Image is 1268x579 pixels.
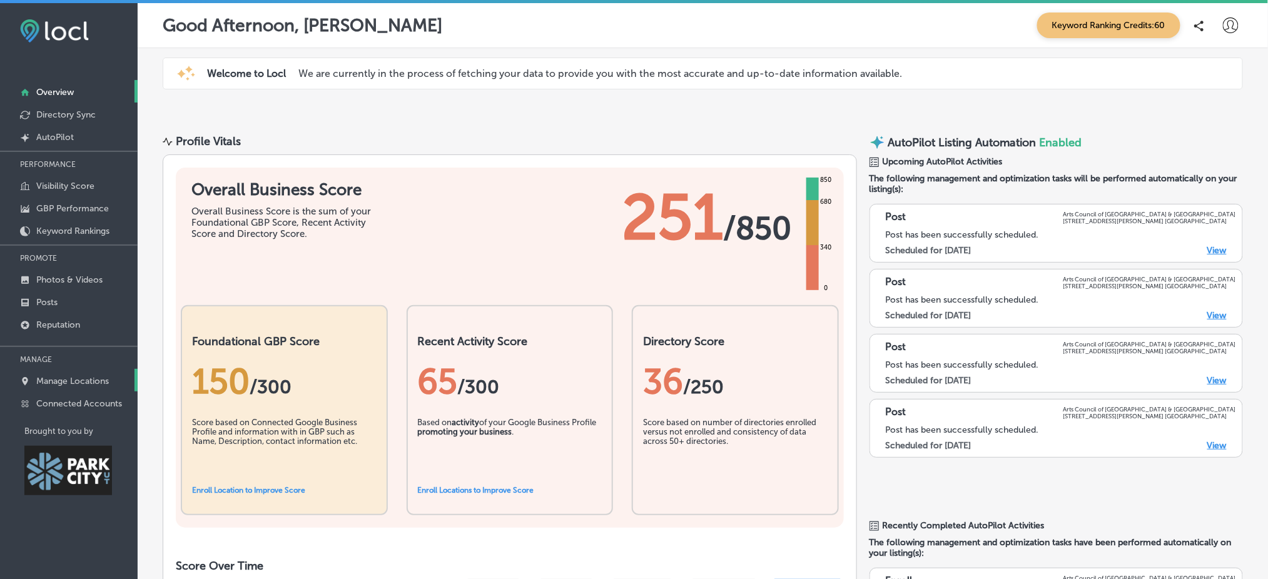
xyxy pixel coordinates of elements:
[683,376,724,398] span: /250
[724,209,792,247] span: / 850
[192,361,377,402] div: 150
[1040,136,1082,149] span: Enabled
[886,245,971,256] label: Scheduled for [DATE]
[24,426,138,436] p: Brought to you by
[458,376,500,398] span: /300
[1207,310,1227,321] a: View
[886,295,1236,305] div: Post has been successfully scheduled.
[298,68,902,79] p: We are currently in the process of fetching your data to provide you with the most accurate and u...
[1063,406,1236,413] p: Arts Council of [GEOGRAPHIC_DATA] & [GEOGRAPHIC_DATA]
[818,197,834,207] div: 680
[36,274,103,285] p: Photos & Videos
[36,87,74,98] p: Overview
[36,109,96,120] p: Directory Sync
[822,283,831,293] div: 0
[36,376,109,386] p: Manage Locations
[643,335,828,348] h2: Directory Score
[207,68,286,79] span: Welcome to Locl
[886,341,906,355] p: Post
[1063,218,1236,224] p: [STREET_ADDRESS][PERSON_NAME] [GEOGRAPHIC_DATA]
[36,226,109,236] p: Keyword Rankings
[886,229,1236,240] div: Post has been successfully scheduled.
[870,537,1243,558] span: The following management and optimization tasks have been performed automatically on your listing...
[1063,413,1236,420] p: [STREET_ADDRESS][PERSON_NAME] [GEOGRAPHIC_DATA]
[418,335,602,348] h2: Recent Activity Score
[1207,245,1227,256] a: View
[418,486,534,495] a: Enroll Locations to Improve Score
[886,375,971,386] label: Scheduled for [DATE]
[418,418,602,480] div: Based on of your Google Business Profile .
[1207,440,1227,451] a: View
[36,297,58,308] p: Posts
[24,446,112,495] img: Park City
[36,181,94,191] p: Visibility Score
[1207,375,1227,386] a: View
[886,211,906,224] p: Post
[1063,276,1236,283] p: Arts Council of [GEOGRAPHIC_DATA] & [GEOGRAPHIC_DATA]
[176,134,241,148] div: Profile Vitals
[818,175,834,185] div: 850
[886,406,906,420] p: Post
[883,520,1045,531] span: Recently Completed AutoPilot Activities
[1063,283,1236,289] p: [STREET_ADDRESS][PERSON_NAME] [GEOGRAPHIC_DATA]
[622,180,724,255] span: 251
[1063,341,1236,348] p: Arts Council of [GEOGRAPHIC_DATA] & [GEOGRAPHIC_DATA]
[192,418,377,480] div: Score based on Connected Google Business Profile and information with in GBP such as Name, Descri...
[886,310,971,321] label: Scheduled for [DATE]
[36,132,74,143] p: AutoPilot
[192,335,377,348] h2: Foundational GBP Score
[36,203,109,214] p: GBP Performance
[250,376,292,398] span: / 300
[886,440,971,451] label: Scheduled for [DATE]
[818,243,834,253] div: 340
[870,173,1243,194] span: The following management and optimization tasks will be performed automatically on your listing(s):
[191,180,379,199] h1: Overall Business Score
[36,320,80,330] p: Reputation
[418,361,602,402] div: 65
[163,15,442,36] p: Good Afternoon, [PERSON_NAME]
[1063,348,1236,355] p: [STREET_ADDRESS][PERSON_NAME] [GEOGRAPHIC_DATA]
[1063,211,1236,218] p: Arts Council of [GEOGRAPHIC_DATA] & [GEOGRAPHIC_DATA]
[20,19,89,43] img: fda3e92497d09a02dc62c9cd864e3231.png
[1037,13,1180,38] span: Keyword Ranking Credits: 60
[886,360,1236,370] div: Post has been successfully scheduled.
[886,425,1236,435] div: Post has been successfully scheduled.
[870,134,885,150] img: autopilot-icon
[883,156,1003,167] span: Upcoming AutoPilot Activities
[643,418,828,480] div: Score based on number of directories enrolled versus not enrolled and consistency of data across ...
[36,398,122,409] p: Connected Accounts
[418,427,512,436] b: promoting your business
[191,206,379,239] div: Overall Business Score is the sum of your Foundational GBP Score, Recent Activity Score and Direc...
[192,486,305,495] a: Enroll Location to Improve Score
[176,559,844,573] h2: Score Over Time
[888,136,1037,149] p: AutoPilot Listing Automation
[452,418,480,427] b: activity
[886,276,906,289] p: Post
[643,361,828,402] div: 36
